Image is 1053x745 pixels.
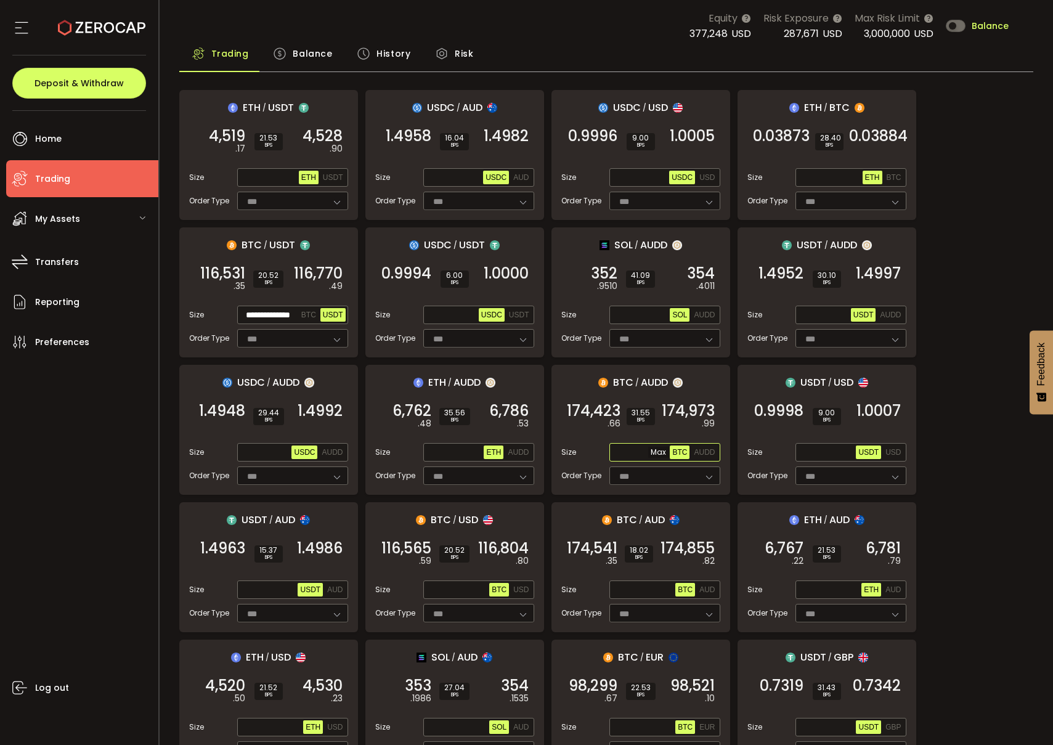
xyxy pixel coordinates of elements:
[455,41,473,66] span: Risk
[851,308,876,322] button: USDT
[849,130,908,142] span: 0.03884
[864,26,910,41] span: 3,000,000
[323,311,343,319] span: USDT
[325,720,345,734] button: USD
[662,405,715,417] span: 174,973
[482,653,492,662] img: aud_portfolio.svg
[445,134,464,142] span: 16.04
[823,26,842,41] span: USD
[303,130,343,142] span: 4,528
[483,171,509,184] button: USDC
[511,171,531,184] button: AUD
[699,585,715,594] span: AUD
[189,584,204,595] span: Size
[864,585,879,594] span: ETH
[1036,343,1047,386] span: Feedback
[885,585,901,594] span: AUD
[511,583,531,596] button: USD
[300,515,310,525] img: aud_portfolio.svg
[830,237,857,253] span: AUDD
[492,585,506,594] span: BTC
[818,554,836,561] i: BPS
[884,171,904,184] button: BTC
[834,375,853,390] span: USD
[35,293,79,311] span: Reporting
[231,653,241,662] img: eth_portfolio.svg
[561,172,576,183] span: Size
[320,308,346,322] button: USDT
[267,377,270,388] em: /
[299,308,319,322] button: BTC
[517,417,529,430] em: .53
[513,723,529,731] span: AUD
[561,470,601,481] span: Order Type
[237,375,265,390] span: USDC
[227,240,237,250] img: btc_portfolio.svg
[672,448,687,457] span: BTC
[330,142,343,155] em: .90
[972,22,1009,30] span: Balance
[648,447,670,458] span: Max
[417,653,426,662] img: sol_portfolio.png
[758,267,803,280] span: 1.4952
[631,272,650,279] span: 41.09
[448,377,452,388] em: /
[858,653,868,662] img: gbp_portfolio.svg
[484,267,529,280] span: 1.0000
[209,130,245,142] span: 4,519
[492,723,506,731] span: SOL
[694,448,715,457] span: AUDD
[299,103,309,113] img: usdt_portfolio.svg
[643,102,646,113] em: /
[689,26,728,41] span: 377,248
[444,409,465,417] span: 35.56
[513,173,529,182] span: AUD
[691,308,717,322] button: AUDD
[883,583,903,596] button: AUD
[444,417,465,424] i: BPS
[861,583,881,596] button: ETH
[453,375,481,390] span: AUDD
[696,280,715,293] em: .4011
[824,515,827,526] em: /
[327,723,343,731] span: USD
[792,555,803,568] em: .22
[632,142,650,149] i: BPS
[702,417,715,430] em: .99
[189,195,229,206] span: Order Type
[635,377,639,388] em: /
[375,447,390,458] span: Size
[697,720,717,734] button: EUR
[885,723,901,731] span: GBP
[789,515,799,525] img: eth_portfolio.svg
[306,723,320,731] span: ETH
[269,515,273,526] em: /
[376,41,410,66] span: History
[35,170,70,188] span: Trading
[670,446,689,459] button: BTC
[567,542,617,555] span: 174,541
[301,173,316,182] span: ETH
[829,512,850,527] span: AUD
[453,515,457,526] em: /
[259,547,278,554] span: 15.37
[818,279,836,287] i: BPS
[297,542,343,555] span: 1.4986
[320,171,346,184] button: USDT
[259,134,278,142] span: 21.53
[632,417,650,424] i: BPS
[697,583,717,596] button: AUD
[419,555,431,568] em: .59
[319,446,345,459] button: AUDD
[35,79,124,88] span: Deposit & Withdraw
[866,542,901,555] span: 6,781
[630,547,648,554] span: 18.02
[687,267,715,280] span: 354
[479,308,505,322] button: USDC
[567,405,620,417] span: 174,423
[234,280,245,293] em: .35
[765,542,803,555] span: 6,767
[856,446,881,459] button: USDT
[222,378,232,388] img: usdc_portfolio.svg
[694,311,715,319] span: AUDD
